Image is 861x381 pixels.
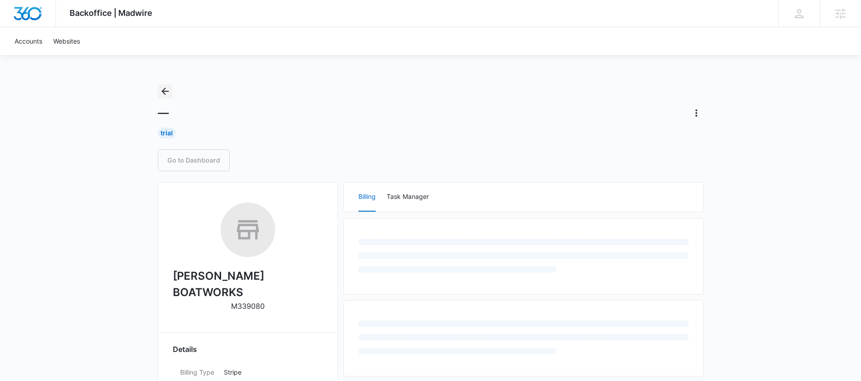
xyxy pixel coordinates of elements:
span: Backoffice | Madwire [70,8,152,18]
p: Stripe [224,367,316,377]
dt: Billing Type [180,367,217,377]
a: Websites [48,27,86,55]
a: Go to Dashboard [158,149,230,171]
div: Trial [158,128,176,139]
p: M339080 [231,301,265,312]
button: Task Manager [387,183,429,212]
a: Accounts [9,27,48,55]
button: Actions [689,106,704,120]
span: Details [173,344,197,355]
button: Billing [358,183,376,212]
h2: [PERSON_NAME] BOATWORKS [173,268,323,301]
h1: — [158,106,169,120]
button: Back [158,84,172,99]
